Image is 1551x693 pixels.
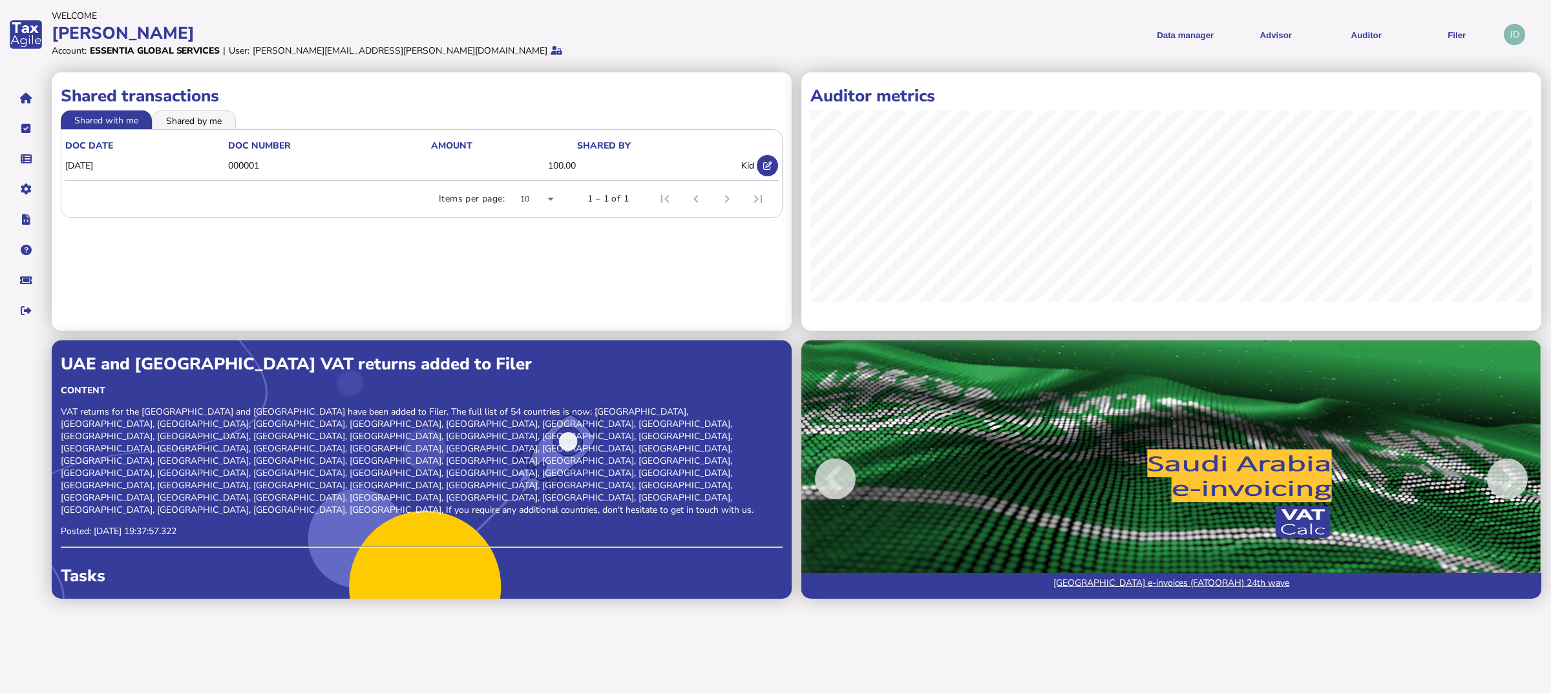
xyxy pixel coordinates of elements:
[61,85,783,107] h1: Shared transactions
[743,183,774,214] button: Last page
[253,45,547,57] div: [PERSON_NAME][EMAIL_ADDRESS][PERSON_NAME][DOMAIN_NAME]
[12,267,39,294] button: Raise a support ticket
[228,140,430,152] div: doc number
[61,564,783,587] div: Tasks
[61,406,783,516] p: VAT returns for the [GEOGRAPHIC_DATA] and [GEOGRAPHIC_DATA] have been added to Filer. The full li...
[12,176,39,203] button: Manage settings
[65,140,113,152] div: doc date
[52,45,87,57] div: Account:
[61,596,783,608] div: Feature
[21,159,32,160] i: Data manager
[12,115,39,142] button: Tasks
[712,183,743,214] button: Next page
[577,140,631,152] div: shared by
[801,340,1541,599] img: Image for blog post: Saudi Arabia e-invoices (FATOORAH) 24th wave
[90,45,220,57] div: Essentia Global Services
[227,152,430,179] td: 000001
[61,525,783,537] p: Posted: [DATE] 19:37:57.322
[12,85,39,112] button: Home
[757,155,778,176] button: Open shared transaction
[1235,19,1316,50] button: Shows a dropdown of VAT Advisor options
[12,145,39,172] button: Data manager
[778,19,1498,50] menu: navigate products
[1504,24,1525,45] div: Profile settings
[551,46,562,55] i: Protected by 2-step verification
[1433,349,1541,608] button: Next
[229,45,249,57] div: User:
[1416,19,1497,50] button: Filer
[801,349,910,608] button: Previous
[439,192,505,205] div: Items per page:
[152,110,236,129] li: Shared by me
[576,152,755,179] td: Kid
[681,183,712,214] button: Previous page
[430,152,576,179] td: 100.00
[1325,19,1407,50] button: Auditor
[12,236,39,264] button: Help pages
[577,140,754,152] div: shared by
[52,22,772,45] div: [PERSON_NAME]
[801,573,1541,599] a: [GEOGRAPHIC_DATA] e-invoices (FATOORAH) 24th wave
[65,140,227,152] div: doc date
[587,192,629,205] div: 1 – 1 of 1
[228,140,291,152] div: doc number
[61,110,152,129] li: Shared with me
[223,45,226,57] div: |
[649,183,681,214] button: First page
[61,353,783,375] div: UAE and [GEOGRAPHIC_DATA] VAT returns added to Filer
[1145,19,1226,50] button: Shows a dropdown of Data manager options
[431,140,575,152] div: Amount
[810,85,1532,107] h1: Auditor metrics
[12,297,39,324] button: Sign out
[65,152,227,179] td: [DATE]
[61,384,783,397] div: Content
[12,206,39,233] button: Developer hub links
[52,10,772,22] div: Welcome
[431,140,472,152] div: Amount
